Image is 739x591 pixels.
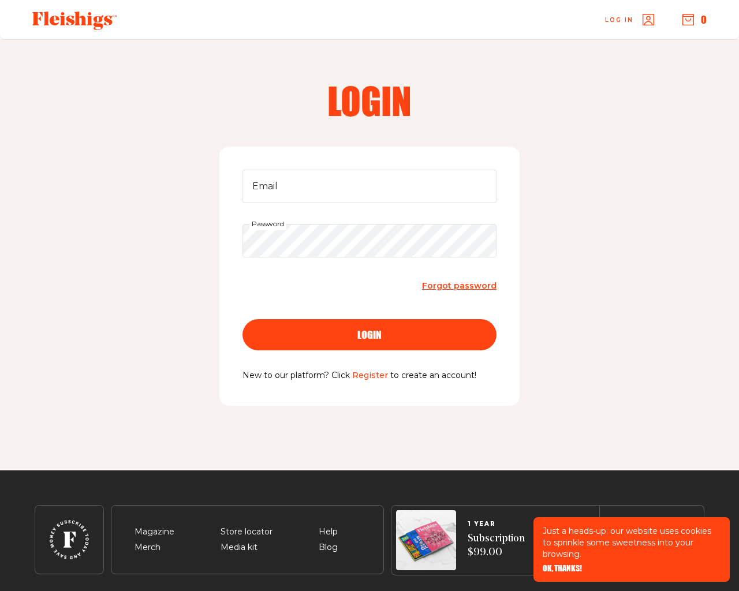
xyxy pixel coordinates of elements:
[242,369,497,383] p: New to our platform? Click to create an account!
[221,525,273,539] span: Store locator
[135,525,174,539] span: Magazine
[221,541,257,555] span: Media kit
[319,541,338,555] span: Blog
[543,525,721,560] p: Just a heads-up: our website uses cookies to sprinkle some sweetness into your browsing.
[357,330,382,340] span: login
[605,14,654,25] a: Log in
[468,521,525,528] span: 1 YEAR
[135,542,161,552] a: Merch
[468,532,525,560] span: Subscription $99.00
[543,564,582,573] button: OK, THANKS!
[135,526,174,537] a: Magazine
[222,82,517,119] h2: Login
[135,541,161,555] span: Merch
[352,370,388,380] a: Register
[221,526,273,537] a: Store locator
[221,542,257,552] a: Media kit
[319,542,338,552] a: Blog
[319,526,338,537] a: Help
[249,218,286,230] label: Password
[396,510,456,570] img: Magazines image
[242,170,497,203] input: Email
[422,278,497,294] a: Forgot password
[605,16,633,24] span: Log in
[682,13,707,26] button: 0
[319,525,338,539] span: Help
[242,224,497,257] input: Password
[242,319,497,350] button: login
[422,280,497,291] span: Forgot password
